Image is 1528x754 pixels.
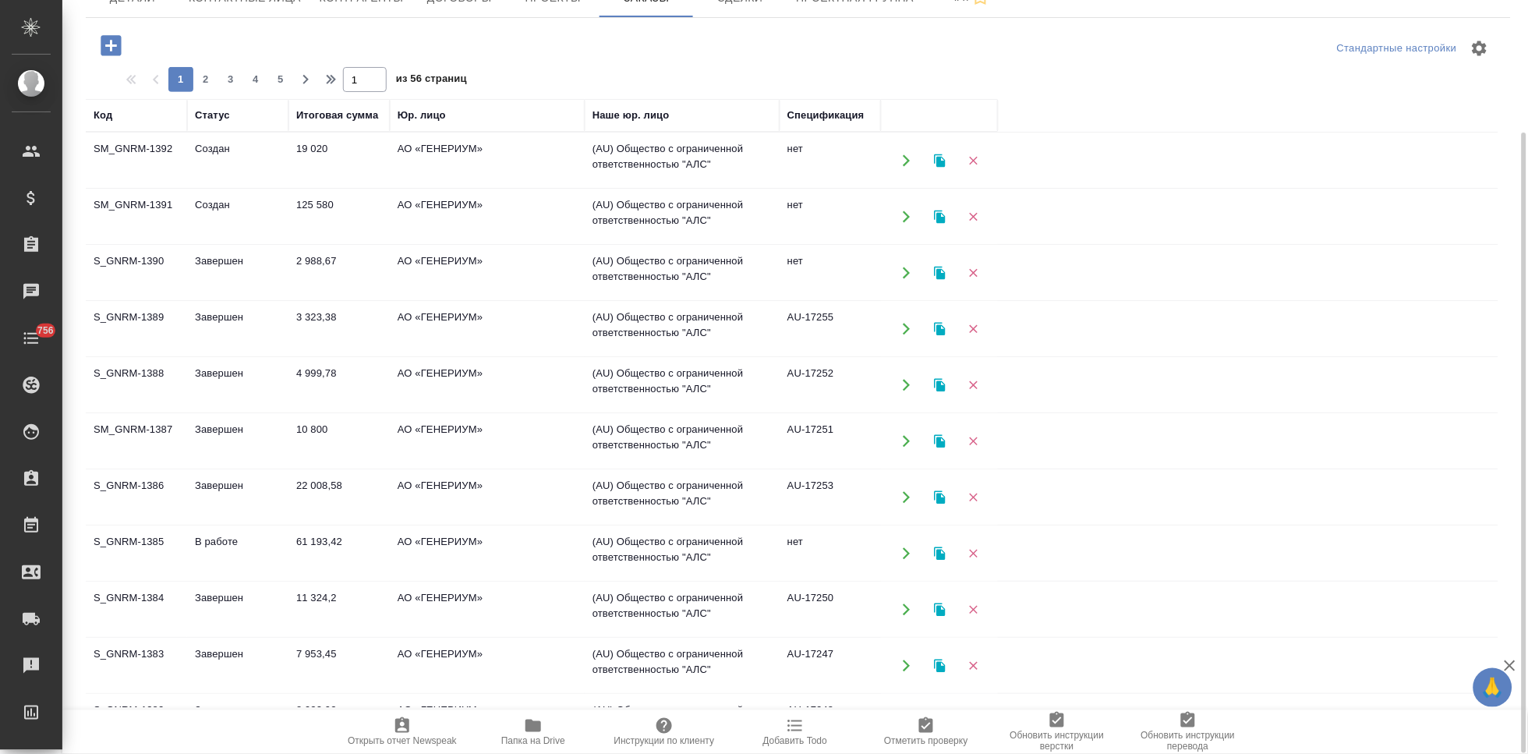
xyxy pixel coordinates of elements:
td: (AU) Общество с ограниченной ответственностью "АЛС" [585,695,780,749]
div: split button [1333,37,1461,61]
span: Добавить Todo [763,735,827,746]
td: АО «ГЕНЕРИУМ» [390,302,585,356]
td: (AU) Общество с ограниченной ответственностью "АЛС" [585,246,780,300]
button: 2 [193,67,218,92]
td: Завершен [187,470,288,525]
td: (AU) Общество с ограниченной ответственностью "АЛС" [585,526,780,581]
td: SM_GNRM-1387 [86,414,187,469]
button: Клонировать [924,706,956,738]
td: нет [780,246,881,300]
td: (AU) Общество с ограниченной ответственностью "АЛС" [585,358,780,412]
td: SM_GNRM-1392 [86,133,187,188]
button: Удалить [957,257,989,289]
td: AU-17253 [780,470,881,525]
td: Завершен [187,302,288,356]
button: Добавить Todo [730,710,861,754]
td: Завершен [187,246,288,300]
td: Создан [187,133,288,188]
td: S_GNRM-1390 [86,246,187,300]
td: (AU) Общество с ограниченной ответственностью "АЛС" [585,302,780,356]
button: Клонировать [924,481,956,513]
button: Удалить [957,425,989,457]
td: (AU) Общество с ограниченной ответственностью "АЛС" [585,639,780,693]
span: 5 [268,72,293,87]
td: (AU) Общество с ограниченной ответственностью "АЛС" [585,582,780,637]
td: АО «ГЕНЕРИУМ» [390,414,585,469]
td: АО «ГЕНЕРИУМ» [390,639,585,693]
button: Открыть [890,200,922,232]
td: Завершен [187,358,288,412]
button: Инструкции по клиенту [599,710,730,754]
button: 3 [218,67,243,92]
span: Открыть отчет Newspeak [348,735,457,746]
button: Удалить [957,144,989,176]
button: Открыть [890,144,922,176]
button: Удалить [957,313,989,345]
td: нет [780,189,881,244]
td: Завершен [187,582,288,637]
button: Открыть [890,593,922,625]
button: Клонировать [924,650,956,681]
button: Удалить [957,369,989,401]
button: Удалить [957,537,989,569]
td: 2 988,67 [288,246,390,300]
td: Создан [187,189,288,244]
td: S_GNRM-1383 [86,639,187,693]
span: Инструкции по клиенту [614,735,715,746]
button: Обновить инструкции перевода [1123,710,1254,754]
button: Отметить проверку [861,710,992,754]
td: SM_GNRM-1391 [86,189,187,244]
button: Клонировать [924,200,956,232]
button: Клонировать [924,425,956,457]
span: 3 [218,72,243,87]
div: Наше юр. лицо [592,108,670,123]
td: Завершен [187,414,288,469]
td: нет [780,526,881,581]
button: Открыть [890,706,922,738]
td: (AU) Общество с ограниченной ответственностью "АЛС" [585,414,780,469]
div: Код [94,108,112,123]
td: AU-17251 [780,414,881,469]
button: Удалить [957,481,989,513]
td: 8 922,92 [288,695,390,749]
td: 11 324,2 [288,582,390,637]
td: АО «ГЕНЕРИУМ» [390,246,585,300]
div: Юр. лицо [398,108,446,123]
button: 🙏 [1473,668,1512,707]
button: Открыть отчет Newspeak [337,710,468,754]
td: АО «ГЕНЕРИУМ» [390,189,585,244]
button: Удалить [957,593,989,625]
button: 4 [243,67,268,92]
td: 19 020 [288,133,390,188]
button: Открыть [890,425,922,457]
span: Папка на Drive [501,735,565,746]
span: 2 [193,72,218,87]
td: S_GNRM-1389 [86,302,187,356]
td: S_GNRM-1386 [86,470,187,525]
td: AU-17250 [780,582,881,637]
td: (AU) Общество с ограниченной ответственностью "АЛС" [585,470,780,525]
button: Клонировать [924,313,956,345]
td: AU-17247 [780,639,881,693]
td: AU-17248 [780,695,881,749]
td: 125 580 [288,189,390,244]
span: Обновить инструкции верстки [1001,730,1113,752]
span: Настроить таблицу [1461,30,1498,67]
td: AU-17255 [780,302,881,356]
span: 756 [28,323,63,338]
button: Папка на Drive [468,710,599,754]
span: Отметить проверку [884,735,967,746]
span: из 56 страниц [396,69,467,92]
td: S_GNRM-1385 [86,526,187,581]
button: Удалить [957,650,989,681]
button: Открыть [890,369,922,401]
button: Обновить инструкции верстки [992,710,1123,754]
button: Открыть [890,537,922,569]
button: Открыть [890,257,922,289]
td: 3 323,38 [288,302,390,356]
button: Клонировать [924,144,956,176]
div: Итоговая сумма [296,108,378,123]
td: 61 193,42 [288,526,390,581]
button: Клонировать [924,369,956,401]
span: 🙏 [1480,671,1506,704]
